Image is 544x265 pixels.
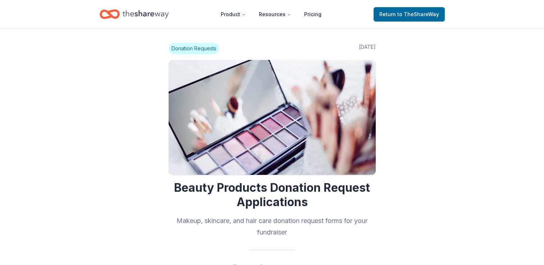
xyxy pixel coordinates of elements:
[169,181,376,209] h1: Beauty Products Donation Request Applications
[215,7,252,22] button: Product
[397,11,439,17] span: to TheShareWay
[169,43,219,54] span: Donation Requests
[374,7,445,22] a: Returnto TheShareWay
[253,7,297,22] button: Resources
[379,10,439,19] span: Return
[100,6,169,23] a: Home
[359,43,376,54] span: [DATE]
[215,6,327,23] nav: Main
[169,215,376,238] h2: Makeup, skincare, and hair care donation request forms for your fundraiser
[298,7,327,22] a: Pricing
[169,60,376,175] img: Image for Beauty Products Donation Request Applications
